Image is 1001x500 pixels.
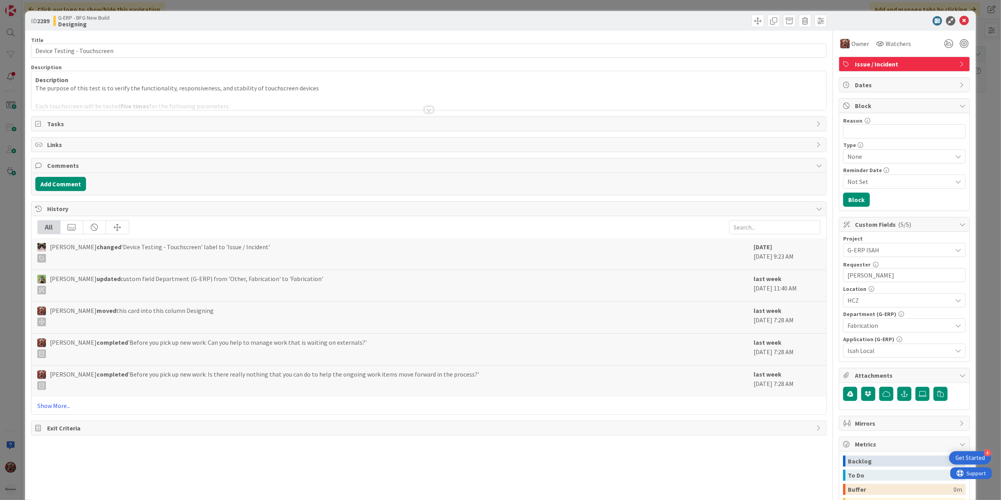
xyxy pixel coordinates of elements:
div: 0m [953,484,962,495]
span: G-ERP - BFG New Build [58,15,110,21]
button: Block [843,193,870,207]
span: Type [843,142,856,148]
span: Issue / Incident [855,59,955,69]
label: Title [31,37,44,44]
span: Custom Fields [855,220,955,229]
input: type card name here... [31,44,827,58]
img: JK [37,338,46,347]
img: TT [37,275,46,283]
b: last week [754,338,781,346]
span: ( 5/5 ) [898,221,911,228]
span: HCZ [847,296,952,305]
span: Tasks [47,119,813,129]
span: [PERSON_NAME] custom field Department (G-ERP) from 'Other, Fabrication' to 'Fabrication' [50,274,323,294]
div: Get Started [955,454,985,462]
span: Attachments [855,371,955,380]
b: moved [97,307,116,314]
span: Block [855,101,955,110]
span: Isah Local [847,346,952,355]
b: [DATE] [754,243,772,251]
span: G-ERP ISAH [847,244,948,256]
span: [PERSON_NAME] 'Before you pick up new work: Is there really nothing that you can do to help the o... [50,369,479,390]
b: Designing [58,21,110,27]
span: Comments [47,161,813,170]
b: updated [97,275,121,283]
img: JK [840,39,850,48]
span: Reminder Date [843,167,882,173]
b: completed [97,370,128,378]
div: [DATE] 7:28 AM [754,338,820,361]
span: Links [47,140,813,149]
b: last week [754,275,781,283]
strong: Description [35,76,68,84]
span: ID [31,16,49,26]
div: Department (G-ERP) [843,311,966,317]
a: Show More... [37,401,821,410]
span: Description [31,64,62,71]
b: 2289 [37,17,49,25]
div: Buffer [848,484,953,495]
div: All [38,221,60,234]
span: Dates [855,80,955,90]
img: JK [37,370,46,379]
div: [DATE] 7:28 AM [754,306,820,329]
input: Search... [729,220,820,234]
span: Support [16,1,36,11]
div: Open Get Started checklist, remaining modules: 4 [949,451,991,465]
div: Location [843,286,966,292]
label: Reason [843,117,862,124]
b: completed [97,338,128,346]
span: Fabrication [847,321,952,330]
span: None [847,151,948,162]
button: Add Comment [35,177,86,191]
b: last week [754,307,781,314]
label: Requester [843,261,871,268]
img: Kv [37,243,46,252]
div: [DATE] 9:23 AM [754,242,820,266]
div: Application (G-ERP) [843,336,966,342]
b: last week [754,370,781,378]
div: Project [843,236,966,241]
span: [PERSON_NAME] this card into this column Designing [50,306,214,326]
img: JK [37,307,46,315]
span: Exit Criteria [47,423,813,433]
div: Backlog [848,456,953,467]
span: Metrics [855,439,955,449]
p: The purpose of this test is to verify the functionality, responsiveness, and stability of touchsc... [35,84,823,93]
span: History [47,204,813,213]
span: Owner [851,39,869,48]
span: Mirrors [855,419,955,428]
div: To Do [848,470,953,481]
div: [DATE] 11:40 AM [754,274,820,298]
span: [PERSON_NAME] 'Before you pick up new work: Can you help to manage work that is waiting on extern... [50,338,367,358]
b: changed [97,243,121,251]
span: Not Set [847,177,952,186]
div: 4 [984,449,991,456]
span: Watchers [886,39,911,48]
div: [DATE] 7:28 AM [754,369,820,393]
span: [PERSON_NAME] 'Device Testing - Touchscreen' label to 'Issue / Incident' [50,242,270,263]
